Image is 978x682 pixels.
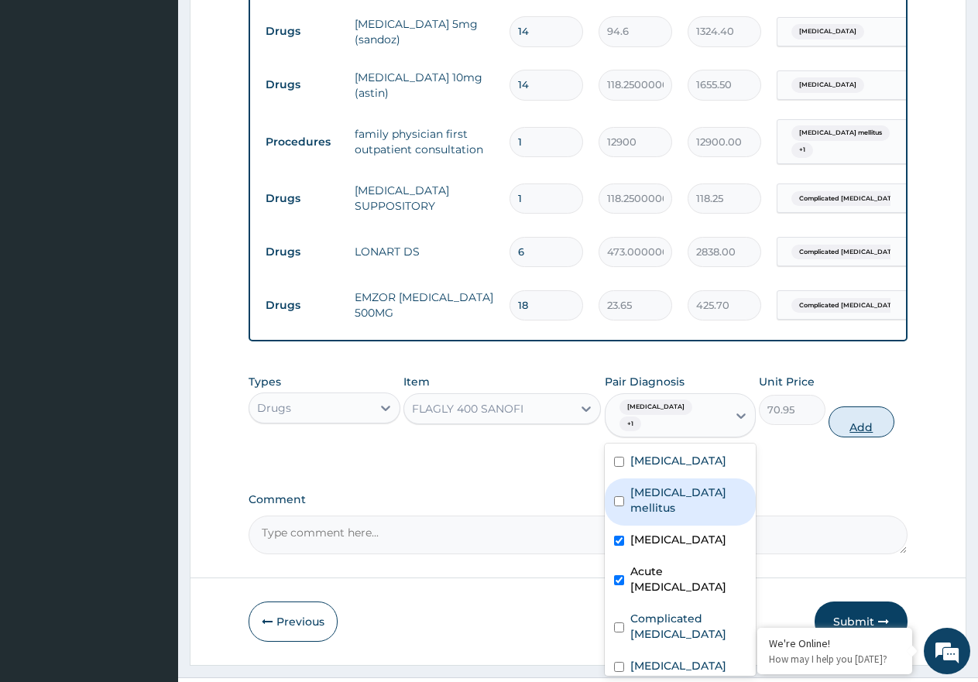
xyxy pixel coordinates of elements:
span: [MEDICAL_DATA] [791,77,864,93]
span: [MEDICAL_DATA] mellitus [791,125,890,141]
label: Comment [249,493,908,506]
label: Unit Price [759,374,815,389]
span: We're online! [90,195,214,351]
td: EMZOR [MEDICAL_DATA] 500MG [347,282,502,328]
label: [MEDICAL_DATA] mellitus [630,485,747,516]
td: Drugs [258,291,347,320]
button: Add [829,406,894,437]
label: Types [249,375,281,389]
td: Drugs [258,238,347,266]
label: [MEDICAL_DATA] [630,532,726,547]
span: + 1 [791,142,813,158]
label: Pair Diagnosis [605,374,685,389]
img: d_794563401_company_1708531726252_794563401 [29,77,63,116]
td: [MEDICAL_DATA] 10mg (astin) [347,62,502,108]
span: [MEDICAL_DATA] [791,24,864,39]
td: Drugs [258,17,347,46]
span: + 1 [619,416,641,432]
button: Submit [815,601,908,642]
label: Complicated [MEDICAL_DATA] [630,611,747,642]
label: [MEDICAL_DATA] [630,658,726,673]
td: [MEDICAL_DATA] SUPPOSITORY [347,175,502,221]
div: Drugs [257,400,291,416]
td: family physician first outpatient consultation [347,118,502,165]
td: Drugs [258,70,347,99]
span: [MEDICAL_DATA] [619,399,692,415]
div: We're Online! [769,636,901,650]
td: LONART DS [347,236,502,267]
div: Minimize live chat window [254,8,291,45]
td: [MEDICAL_DATA] 5mg (sandoz) [347,9,502,55]
td: Procedures [258,128,347,156]
div: FLAGLY 400 SANOFI [412,401,523,416]
div: Chat with us now [81,87,260,107]
label: Acute [MEDICAL_DATA] [630,564,747,595]
textarea: Type your message and hit 'Enter' [8,423,295,477]
label: Item [403,374,430,389]
td: Drugs [258,184,347,213]
p: How may I help you today? [769,653,901,666]
span: Complicated [MEDICAL_DATA] [791,191,906,207]
span: Complicated [MEDICAL_DATA] [791,245,906,260]
button: Previous [249,601,338,642]
span: Complicated [MEDICAL_DATA] [791,298,906,314]
label: [MEDICAL_DATA] [630,453,726,468]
